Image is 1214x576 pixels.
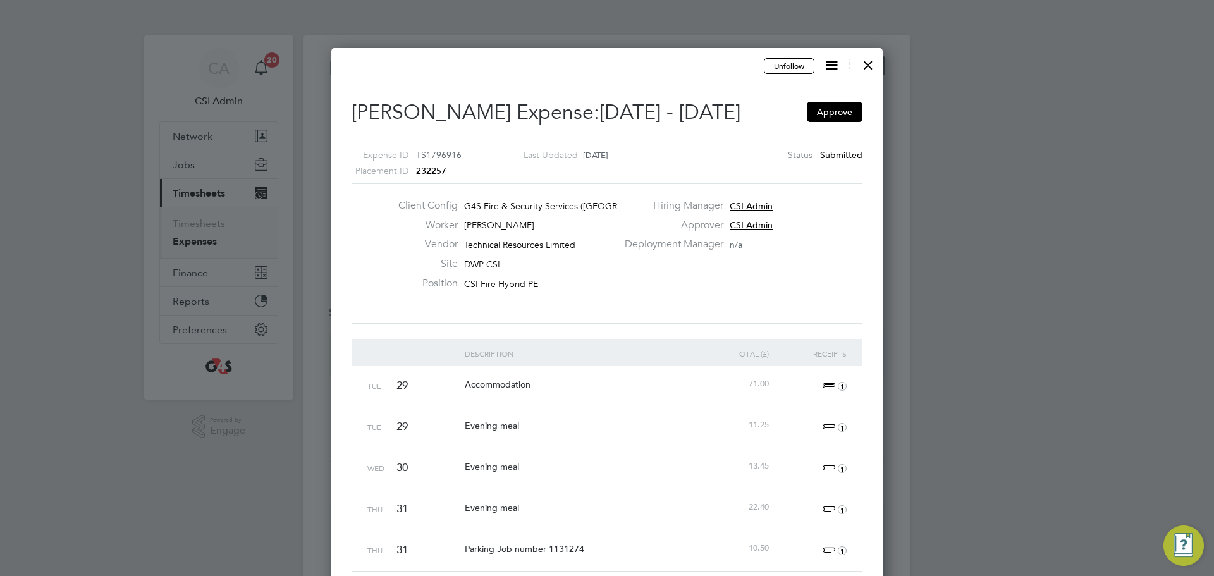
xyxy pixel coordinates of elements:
[396,461,408,474] span: 30
[505,147,578,163] label: Last Updated
[416,149,462,161] span: TS1796916
[464,259,500,270] span: DWP CSI
[749,542,769,553] span: 10.50
[583,150,608,161] span: [DATE]
[617,199,723,212] label: Hiring Manager
[617,219,723,232] label: Approver
[749,501,769,512] span: 22.40
[396,502,408,515] span: 31
[367,504,383,514] span: Thu
[820,149,862,161] span: Submitted
[838,423,847,432] i: 1
[367,422,381,432] span: Tue
[838,505,847,514] i: 1
[465,379,530,390] span: Accommodation
[465,420,519,431] span: Evening meal
[807,102,862,122] button: Approve
[464,200,694,212] span: G4S Fire & Security Services ([GEOGRAPHIC_DATA]) Li…
[367,545,383,555] span: Thu
[388,238,458,251] label: Vendor
[464,278,538,290] span: CSI Fire Hybrid PE
[336,147,408,163] label: Expense ID
[730,219,773,231] span: CSI Admin
[388,219,458,232] label: Worker
[838,546,847,555] i: 1
[396,379,408,392] span: 29
[367,463,384,473] span: Wed
[599,100,740,125] span: [DATE] - [DATE]
[788,147,812,163] label: Status
[764,58,814,75] button: Unfollow
[1163,525,1204,566] button: Engage Resource Center
[749,460,769,471] span: 13.45
[838,464,847,473] i: 1
[396,543,408,556] span: 31
[367,381,381,391] span: Tue
[730,239,742,250] span: n/a
[464,239,575,250] span: Technical Resources Limited
[465,543,584,555] span: Parking Job number 1131274
[396,420,408,433] span: 29
[462,339,695,368] div: Description
[694,339,772,368] div: Total (£)
[617,238,723,251] label: Deployment Manager
[388,277,458,290] label: Position
[352,99,862,126] h2: [PERSON_NAME] Expense:
[465,461,519,472] span: Evening meal
[416,165,446,176] span: 232257
[772,339,850,368] div: Receipts
[465,502,519,513] span: Evening meal
[749,419,769,430] span: 11.25
[388,257,458,271] label: Site
[730,200,773,212] span: CSI Admin
[749,378,769,389] span: 71.00
[838,382,847,391] i: 1
[388,199,458,212] label: Client Config
[464,219,534,231] span: [PERSON_NAME]
[336,163,408,179] label: Placement ID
